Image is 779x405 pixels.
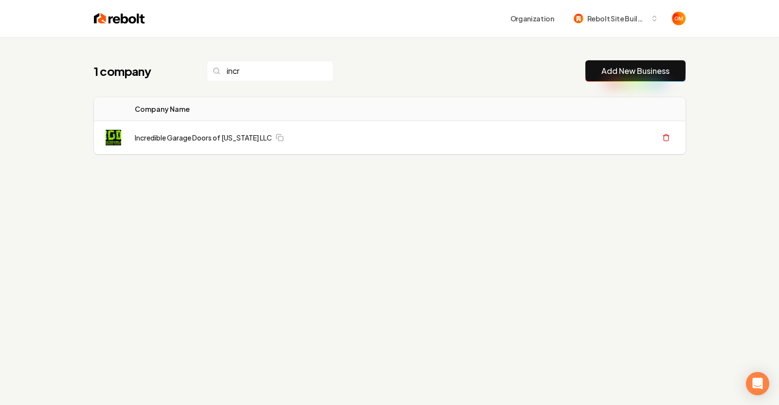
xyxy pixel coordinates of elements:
[672,12,686,25] img: Omar Molai
[746,372,769,395] div: Open Intercom Messenger
[585,60,686,82] button: Add New Business
[94,63,187,79] h1: 1 company
[505,10,560,27] button: Organization
[601,65,670,77] a: Add New Business
[106,130,121,145] img: Incredible Garage Doors of Colorado LLC logo
[207,61,333,81] input: Search...
[574,14,583,23] img: Rebolt Site Builder
[587,14,647,24] span: Rebolt Site Builder
[135,133,272,142] a: Incredible Garage Doors of [US_STATE] LLC
[672,12,686,25] button: Open user button
[127,97,434,121] th: Company Name
[94,12,145,25] img: Rebolt Logo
